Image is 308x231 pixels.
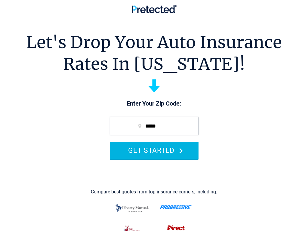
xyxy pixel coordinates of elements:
[114,201,150,215] img: liberty
[132,5,177,13] img: Pretected Logo
[104,100,205,108] p: Enter Your Zip Code:
[91,189,217,195] div: Compare best quotes from top insurance carriers, including:
[110,117,199,135] input: zip code
[160,205,192,209] img: progressive
[110,142,199,159] button: GET STARTED
[26,32,282,75] h1: Let's Drop Your Auto Insurance Rates In [US_STATE]!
